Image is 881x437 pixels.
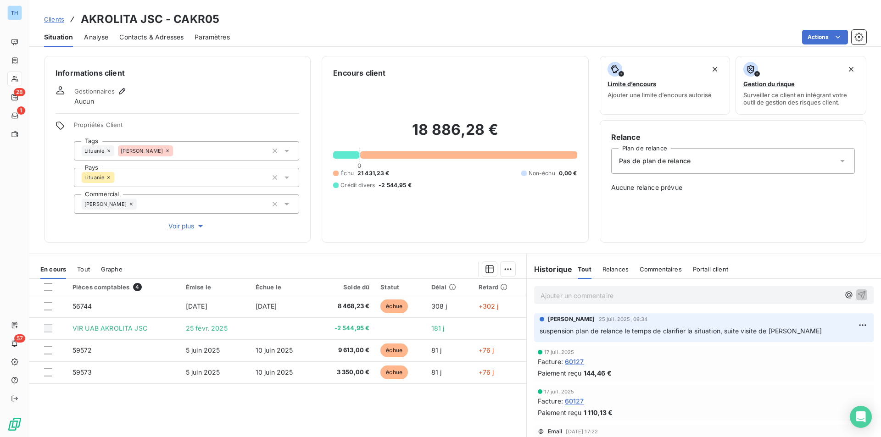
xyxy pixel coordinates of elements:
span: +76 j [479,368,494,376]
span: 5 juin 2025 [186,346,220,354]
a: 28 [7,90,22,105]
button: Voir plus [74,221,299,231]
span: 0,00 € [559,169,577,177]
span: Limite d’encours [608,80,656,88]
span: échue [380,343,408,357]
div: Pièces comptables [72,283,175,291]
span: Commentaires [640,266,682,273]
span: -2 544,95 € [319,324,369,333]
span: En cours [40,266,66,273]
span: Aucune relance prévue [611,183,855,192]
span: [DATE] 17:22 [566,429,598,434]
input: Ajouter une valeur [173,147,180,155]
span: 10 juin 2025 [256,346,293,354]
span: Lituanie [84,148,104,154]
span: Voir plus [168,221,205,231]
span: 144,46 € [584,368,612,378]
span: Crédit divers [340,181,375,189]
a: 1 [7,108,22,123]
span: Analyse [84,33,108,42]
span: suspension plan de relance le temps de clarifier la situation, suite visite de [PERSON_NAME] [540,327,822,335]
span: Email [548,429,563,434]
span: échue [380,299,408,313]
div: Solde dû [319,283,369,291]
span: 5 juin 2025 [186,368,220,376]
h2: 18 886,28 € [333,121,577,148]
span: +76 j [479,346,494,354]
span: [PERSON_NAME] [121,148,163,154]
span: 0 [357,162,361,169]
span: 17 juil. 2025 [544,349,574,355]
div: Statut [380,283,420,291]
div: Open Intercom Messenger [850,406,872,428]
img: Logo LeanPay [7,417,22,431]
h6: Relance [611,132,855,143]
span: VIR UAB AKROLITA JSC [72,324,147,332]
span: 3 350,00 € [319,368,369,377]
span: Tout [77,266,90,273]
h6: Historique [527,264,573,275]
div: Échue le [256,283,309,291]
span: Aucun [74,97,94,106]
span: Ajouter une limite d’encours autorisé [608,91,712,99]
span: Propriétés Client [74,121,299,134]
span: [DATE] [256,302,277,310]
span: 57 [14,334,25,343]
span: Pas de plan de relance [619,156,691,166]
span: 181 j [431,324,445,332]
div: Délai [431,283,468,291]
span: Facture : [538,357,563,366]
span: Graphe [101,266,123,273]
span: 56744 [72,302,92,310]
h6: Informations client [56,67,299,78]
span: 1 110,13 € [584,408,613,417]
button: Actions [802,30,848,44]
span: Lituanie [84,175,104,180]
span: 59572 [72,346,92,354]
span: [PERSON_NAME] [548,315,595,323]
button: Gestion du risqueSurveiller ce client en intégrant votre outil de gestion des risques client. [736,56,866,115]
span: 28 [14,88,25,96]
span: 4 [133,283,141,291]
span: Surveiller ce client en intégrant votre outil de gestion des risques client. [743,91,859,106]
span: échue [380,365,408,379]
span: Paiement reçu [538,368,582,378]
span: 25 juil. 2025, 09:34 [599,316,648,322]
button: Limite d’encoursAjouter une limite d’encours autorisé [600,56,730,115]
span: Paramètres [195,33,230,42]
span: Situation [44,33,73,42]
h6: Encours client [333,67,385,78]
span: 21 431,23 € [357,169,390,177]
span: 81 j [431,368,442,376]
span: Tout [578,266,591,273]
span: Paiement reçu [538,408,582,417]
a: Clients [44,15,64,24]
span: Non-échu [529,169,555,177]
span: 308 j [431,302,447,310]
span: +302 j [479,302,499,310]
span: 25 févr. 2025 [186,324,228,332]
span: 8 468,23 € [319,302,369,311]
span: 1 [17,106,25,115]
span: Gestion du risque [743,80,795,88]
div: Émise le [186,283,245,291]
span: Relances [602,266,629,273]
span: Clients [44,16,64,23]
span: 81 j [431,346,442,354]
span: -2 544,95 € [379,181,412,189]
span: [DATE] [186,302,207,310]
span: Contacts & Adresses [119,33,184,42]
div: Retard [479,283,521,291]
span: Portail client [693,266,728,273]
input: Ajouter une valeur [137,200,144,208]
div: TH [7,6,22,20]
span: 17 juil. 2025 [544,389,574,394]
span: 60127 [565,396,584,406]
span: 60127 [565,357,584,366]
span: Facture : [538,396,563,406]
span: 10 juin 2025 [256,368,293,376]
span: 59573 [72,368,92,376]
span: 9 613,00 € [319,346,369,355]
span: Gestionnaires [74,88,115,95]
span: [PERSON_NAME] [84,201,127,207]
